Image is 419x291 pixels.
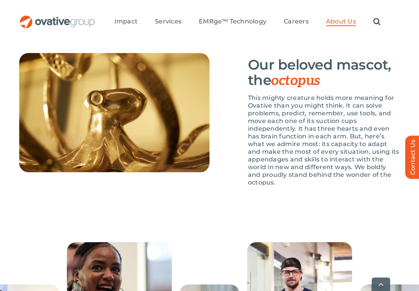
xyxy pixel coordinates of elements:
span: EMRge™ Technology [199,18,266,25]
h3: Our beloved mascot, the [248,57,400,88]
p: This mighty creature holds more meaning for Ovative than you might think. It can solve problems, ... [248,94,400,186]
a: Careers [284,18,309,26]
span: About Us [326,18,356,25]
a: Impact [115,18,138,26]
a: About Us [326,18,356,26]
a: EMRge™ Technology [199,18,266,26]
nav: Menu [115,10,381,34]
a: Services [155,18,181,26]
span: octopus [271,72,320,89]
a: Search [373,18,381,26]
span: Services [155,18,181,25]
span: Impact [115,18,138,25]
span: Careers [284,18,309,25]
a: OG_Full_horizontal_RGB [19,15,95,22]
img: About_Us_-_Octopus[1] [19,53,209,172]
